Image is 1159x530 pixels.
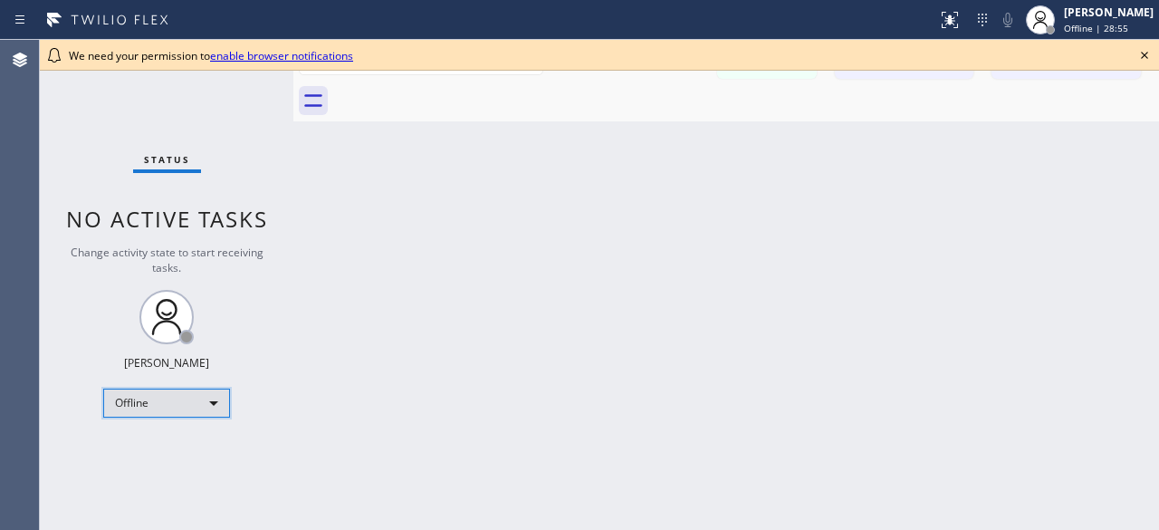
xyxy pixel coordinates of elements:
span: Offline | 28:55 [1064,22,1128,34]
span: Status [144,153,190,166]
span: No active tasks [66,204,268,234]
div: [PERSON_NAME] [124,355,209,371]
button: Mute [995,7,1020,33]
span: We need your permission to [69,48,353,63]
div: Offline [103,389,230,418]
span: Change activity state to start receiving tasks. [71,245,263,275]
a: enable browser notifications [210,48,353,63]
div: [PERSON_NAME] [1064,5,1154,20]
